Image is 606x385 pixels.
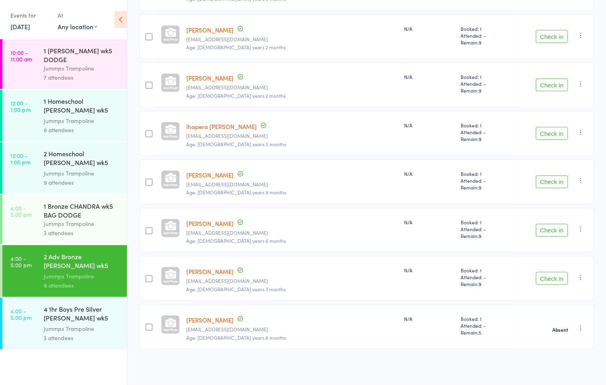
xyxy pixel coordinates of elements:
[44,219,120,228] div: Jummps Trampoline
[186,74,234,82] a: [PERSON_NAME]
[44,228,120,238] div: 3 attendees
[10,205,32,218] time: 4:00 - 5:00 pm
[186,230,398,236] small: a.allwood8@gmail.com
[461,322,510,329] span: Attended: -
[186,181,398,187] small: teenaparahi@hotmail.com
[404,122,454,129] div: N/A
[461,177,510,184] span: Attended: -
[44,64,120,73] div: Jummps Trampoline
[44,333,120,343] div: 3 attendees
[536,127,568,140] button: Check in
[186,237,286,244] span: Age: [DEMOGRAPHIC_DATA] years 6 months
[44,272,120,281] div: Jummps Trampoline
[461,32,510,39] span: Attended: -
[44,202,120,219] div: 1 Bronze CHANDRA wk5 BAG DODGE
[404,73,454,80] div: N/A
[10,255,32,268] time: 4:00 - 5:00 pm
[186,141,286,147] span: Age: [DEMOGRAPHIC_DATA] years 5 months
[186,286,286,292] span: Age: [DEMOGRAPHIC_DATA] years 3 months
[461,170,510,177] span: Booked: 1
[186,171,234,179] a: [PERSON_NAME]
[186,327,398,332] small: jchueh@gmail.com
[404,170,454,177] div: N/A
[461,135,510,142] span: Remain:
[461,219,510,226] span: Booked: 1
[2,195,127,244] a: 4:00 -5:00 pm1 Bronze CHANDRA wk5 BAG DODGEJummps Trampoline3 attendees
[461,122,510,129] span: Booked: 1
[479,280,481,287] span: 9
[186,122,257,131] a: Ihapera [PERSON_NAME]
[2,142,127,194] a: 12:00 -1:00 pm2 Homeschool [PERSON_NAME] wk5 PRO TRACKJummps Trampoline9 attendees
[479,184,481,191] span: 9
[44,252,120,272] div: 2 Adv Bronze [PERSON_NAME] wk5 PRO TRACK
[536,30,568,43] button: Check in
[461,73,510,80] span: Booked: 1
[2,298,127,349] a: 4:00 -5:00 pm4 1hr Boys Pre Silver [PERSON_NAME] wk5 RED BAGJummps Trampoline3 attendees
[44,178,120,187] div: 9 attendees
[10,308,32,320] time: 4:00 - 5:00 pm
[479,329,481,336] span: 5
[479,135,481,142] span: 9
[44,281,120,290] div: 9 attendees
[404,267,454,274] div: N/A
[479,232,481,239] span: 9
[186,316,234,324] a: [PERSON_NAME]
[10,49,32,62] time: 10:00 - 11:00 am
[10,100,30,113] time: 12:00 - 1:00 pm
[2,39,127,89] a: 10:00 -11:00 am1 [PERSON_NAME] wk5 DODGEJummps Trampoline7 attendees
[404,315,454,322] div: N/A
[44,125,120,135] div: 8 attendees
[44,97,120,116] div: 1 Homeschool [PERSON_NAME] wk5 BAG DODGE
[479,87,481,94] span: 9
[58,9,97,22] div: At
[186,133,398,139] small: mushroom22@hotmail.com
[536,272,568,285] button: Check in
[461,267,510,274] span: Booked: 1
[461,39,510,46] span: Remain:
[461,315,510,322] span: Booked: 1
[186,278,398,284] small: kellieanddavid@outlook.com
[186,334,286,341] span: Age: [DEMOGRAPHIC_DATA] years 6 months
[186,219,234,228] a: [PERSON_NAME]
[186,189,286,196] span: Age: [DEMOGRAPHIC_DATA] years 9 months
[58,22,97,31] div: Any location
[186,267,234,276] a: [PERSON_NAME]
[536,224,568,237] button: Check in
[536,79,568,91] button: Check in
[186,92,286,99] span: Age: [DEMOGRAPHIC_DATA] years 2 months
[479,39,481,46] span: 9
[186,36,398,42] small: franciscueva@gmail.com
[10,9,50,22] div: Events for
[44,169,120,178] div: Jummps Trampoline
[186,44,286,50] span: Age: [DEMOGRAPHIC_DATA] years 2 months
[461,129,510,135] span: Attended: -
[461,184,510,191] span: Remain:
[44,304,120,324] div: 4 1hr Boys Pre Silver [PERSON_NAME] wk5 RED BAG
[461,280,510,287] span: Remain:
[44,73,120,82] div: 7 attendees
[10,152,30,165] time: 12:00 - 1:00 pm
[461,80,510,87] span: Attended: -
[461,25,510,32] span: Booked: 1
[44,116,120,125] div: Jummps Trampoline
[186,26,234,34] a: [PERSON_NAME]
[404,25,454,32] div: N/A
[461,232,510,239] span: Remain:
[461,226,510,232] span: Attended: -
[536,175,568,188] button: Check in
[44,149,120,169] div: 2 Homeschool [PERSON_NAME] wk5 PRO TRACK
[186,85,398,90] small: editczvalinga@hotmail.com
[461,329,510,336] span: Remain:
[44,324,120,333] div: Jummps Trampoline
[461,274,510,280] span: Attended: -
[2,245,127,297] a: 4:00 -5:00 pm2 Adv Bronze [PERSON_NAME] wk5 PRO TRACKJummps Trampoline9 attendees
[404,219,454,226] div: N/A
[44,46,120,64] div: 1 [PERSON_NAME] wk5 DODGE
[552,327,568,333] strong: Absent
[2,90,127,141] a: 12:00 -1:00 pm1 Homeschool [PERSON_NAME] wk5 BAG DODGEJummps Trampoline8 attendees
[10,22,30,31] a: [DATE]
[461,87,510,94] span: Remain:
